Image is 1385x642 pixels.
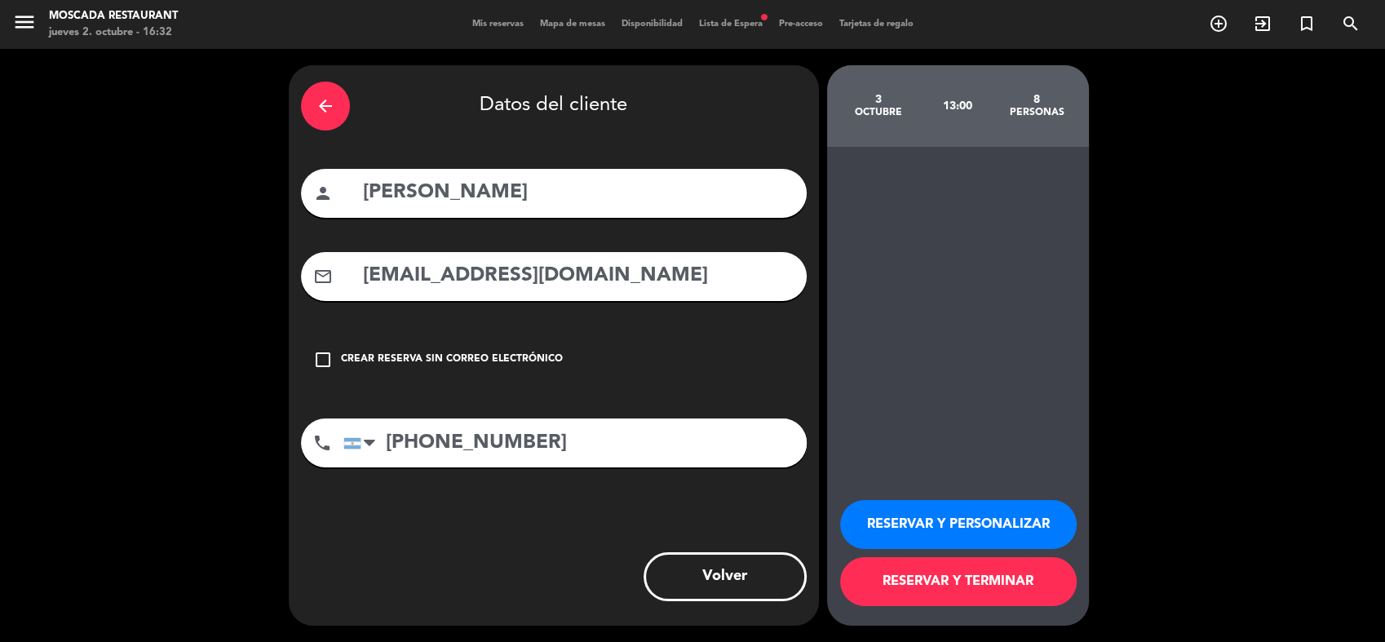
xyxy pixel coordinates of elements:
i: person [313,184,333,203]
button: RESERVAR Y PERSONALIZAR [840,500,1077,549]
input: Nombre del cliente [361,176,794,210]
div: octubre [839,106,918,119]
button: Volver [644,552,807,601]
span: fiber_manual_record [759,12,769,22]
input: Email del cliente [361,259,794,293]
button: menu [12,10,37,40]
button: RESERVAR Y TERMINAR [840,557,1077,606]
i: phone [312,433,332,453]
i: mail_outline [313,267,333,286]
span: Tarjetas de regalo [831,20,922,29]
div: 3 [839,93,918,106]
i: check_box_outline_blank [313,350,333,370]
div: 13:00 [918,77,997,135]
span: Lista de Espera [691,20,771,29]
div: jueves 2. octubre - 16:32 [49,24,178,41]
div: Crear reserva sin correo electrónico [341,352,563,368]
i: turned_in_not [1297,14,1316,33]
span: Mis reservas [464,20,532,29]
i: menu [12,10,37,34]
span: Mapa de mesas [532,20,613,29]
i: arrow_back [316,96,335,116]
div: Datos del cliente [301,77,807,135]
i: exit_to_app [1253,14,1272,33]
input: Número de teléfono... [343,418,807,467]
div: personas [997,106,1076,119]
i: search [1341,14,1361,33]
span: Disponibilidad [613,20,691,29]
div: 8 [997,93,1076,106]
div: Argentina: +54 [344,419,382,467]
div: Moscada Restaurant [49,8,178,24]
span: Pre-acceso [771,20,831,29]
i: add_circle_outline [1209,14,1228,33]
